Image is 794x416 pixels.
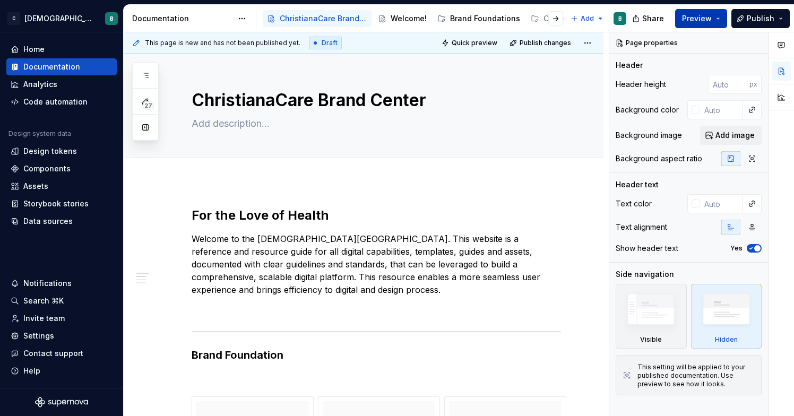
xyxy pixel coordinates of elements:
[35,397,88,408] svg: Supernova Logo
[192,207,561,224] h2: For the Love of Health
[616,179,659,190] div: Header text
[675,9,727,28] button: Preview
[23,366,40,376] div: Help
[23,97,88,107] div: Code automation
[731,9,790,28] button: Publish
[642,13,664,24] span: Share
[433,10,524,27] a: Brand Foundations
[700,126,762,145] button: Add image
[627,9,671,28] button: Share
[23,198,89,209] div: Storybook stories
[452,39,497,47] span: Quick preview
[280,13,367,24] div: ChristianaCare Brand Center
[6,345,117,362] button: Contact support
[8,129,71,138] div: Design system data
[6,195,117,212] a: Storybook stories
[23,348,83,359] div: Contact support
[715,130,755,141] span: Add image
[715,335,738,344] div: Hidden
[23,44,45,55] div: Home
[263,10,372,27] a: ChristianaCare Brand Center
[749,80,757,89] p: px
[6,93,117,110] a: Code automation
[6,327,117,344] a: Settings
[709,75,749,94] input: Auto
[527,10,618,27] a: Component Library
[616,79,666,90] div: Header height
[6,160,117,177] a: Components
[23,278,72,289] div: Notifications
[616,269,674,280] div: Side navigation
[23,163,71,174] div: Components
[322,39,338,47] span: Draft
[438,36,502,50] button: Quick preview
[616,222,667,232] div: Text alignment
[747,13,774,24] span: Publish
[263,8,565,29] div: Page tree
[682,13,712,24] span: Preview
[6,178,117,195] a: Assets
[581,14,594,23] span: Add
[450,13,520,24] div: Brand Foundations
[616,130,682,141] div: Background image
[616,105,679,115] div: Background color
[7,12,20,25] div: C
[6,213,117,230] a: Data sources
[145,39,300,47] span: This page is new and has not been published yet.
[23,296,64,306] div: Search ⌘K
[616,198,652,209] div: Text color
[6,76,117,93] a: Analytics
[616,153,702,164] div: Background aspect ratio
[2,7,121,30] button: C[DEMOGRAPHIC_DATA] DigitalB
[391,13,427,24] div: Welcome!
[640,335,662,344] div: Visible
[110,14,114,23] div: B
[6,41,117,58] a: Home
[23,62,80,72] div: Documentation
[700,194,743,213] input: Auto
[189,88,559,113] textarea: ChristianaCare Brand Center
[23,313,65,324] div: Invite team
[192,348,561,362] h3: Brand Foundation
[567,11,607,26] button: Add
[700,100,743,119] input: Auto
[691,284,762,349] div: Hidden
[506,36,576,50] button: Publish changes
[23,331,54,341] div: Settings
[24,13,92,24] div: [DEMOGRAPHIC_DATA] Digital
[6,143,117,160] a: Design tokens
[192,232,561,296] p: Welcome to the [DEMOGRAPHIC_DATA][GEOGRAPHIC_DATA]. This website is a reference and resource guid...
[616,243,678,254] div: Show header text
[23,216,73,227] div: Data sources
[520,39,571,47] span: Publish changes
[616,60,643,71] div: Header
[637,363,755,388] div: This setting will be applied to your published documentation. Use preview to see how it looks.
[23,79,57,90] div: Analytics
[374,10,431,27] a: Welcome!
[730,244,743,253] label: Yes
[6,275,117,292] button: Notifications
[6,362,117,379] button: Help
[616,284,687,349] div: Visible
[6,310,117,327] a: Invite team
[6,58,117,75] a: Documentation
[618,14,622,23] div: B
[132,13,232,24] div: Documentation
[23,146,77,157] div: Design tokens
[143,101,154,110] span: 27
[23,181,48,192] div: Assets
[6,292,117,309] button: Search ⌘K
